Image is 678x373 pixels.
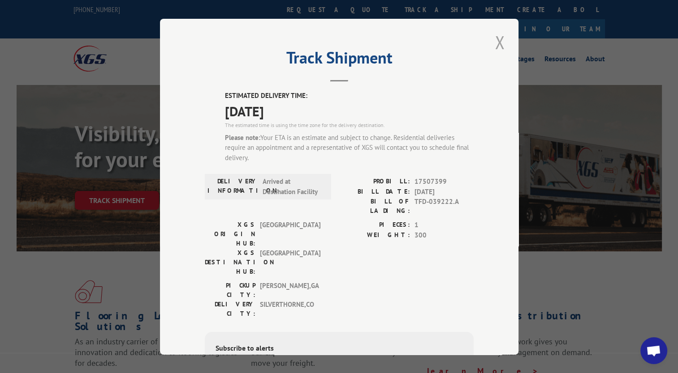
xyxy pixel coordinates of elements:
span: [DATE] [225,101,474,121]
label: DELIVERY CITY: [205,300,255,318]
label: DELIVERY INFORMATION: [207,177,258,197]
label: XGS ORIGIN HUB: [205,220,255,248]
label: ESTIMATED DELIVERY TIME: [225,91,474,101]
h2: Track Shipment [205,51,474,68]
div: The estimated time is using the time zone for the delivery destination. [225,121,474,129]
label: PIECES: [339,220,410,230]
span: 1 [415,220,474,230]
a: Open chat [640,337,667,364]
label: PROBILL: [339,177,410,187]
div: Your ETA is an estimate and subject to change. Residential deliveries require an appointment and ... [225,132,474,163]
label: PICKUP CITY: [205,281,255,300]
label: WEIGHT: [339,230,410,240]
span: 17507399 [415,177,474,187]
span: 300 [415,230,474,240]
span: [GEOGRAPHIC_DATA] [260,248,320,276]
div: Subscribe to alerts [216,343,463,356]
label: BILL DATE: [339,186,410,197]
label: XGS DESTINATION HUB: [205,248,255,276]
span: [GEOGRAPHIC_DATA] [260,220,320,248]
span: [DATE] [415,186,474,197]
span: Arrived at Destination Facility [263,177,323,197]
label: BILL OF LADING: [339,197,410,216]
span: [PERSON_NAME] , GA [260,281,320,300]
span: TFD-039222.A [415,197,474,216]
strong: Please note: [225,133,260,141]
span: SILVERTHORNE , CO [260,300,320,318]
button: Close modal [492,30,507,55]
